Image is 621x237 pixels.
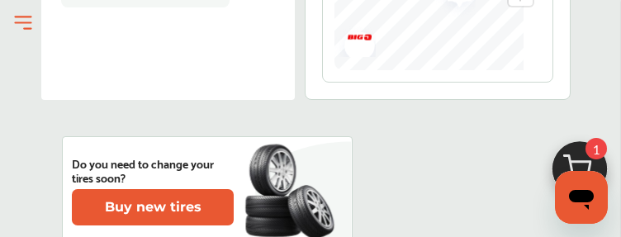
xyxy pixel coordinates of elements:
[585,138,607,159] span: 1
[332,22,376,56] img: BigOTires_Logo_2024_BigO_RGB_BrightRed.png
[11,11,36,36] button: Open Menu
[332,22,373,56] div: Map marker
[72,156,234,184] p: Do you need to change your tires soon?
[555,171,608,224] iframe: Button to launch messaging window
[540,134,619,213] img: cart_icon.3d0951e8.svg
[72,189,237,225] a: Buy new tires
[72,189,234,225] button: Buy new tires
